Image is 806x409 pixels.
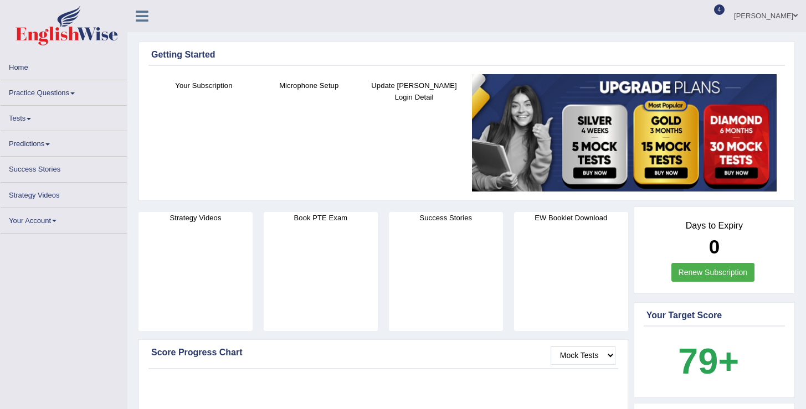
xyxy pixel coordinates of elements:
[1,157,127,178] a: Success Stories
[514,212,628,224] h4: EW Booklet Download
[151,346,615,359] div: Score Progress Chart
[1,106,127,127] a: Tests
[709,236,720,257] b: 0
[157,80,251,91] h4: Your Subscription
[1,55,127,76] a: Home
[262,80,356,91] h4: Microphone Setup
[264,212,378,224] h4: Book PTE Exam
[646,221,782,231] h4: Days to Expiry
[367,80,461,103] h4: Update [PERSON_NAME] Login Detail
[472,74,777,192] img: small5.jpg
[1,80,127,102] a: Practice Questions
[646,309,782,322] div: Your Target Score
[1,183,127,204] a: Strategy Videos
[138,212,253,224] h4: Strategy Videos
[389,212,503,224] h4: Success Stories
[1,131,127,153] a: Predictions
[714,4,725,15] span: 4
[151,48,782,61] div: Getting Started
[1,208,127,230] a: Your Account
[671,263,755,282] a: Renew Subscription
[678,341,739,381] b: 79+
